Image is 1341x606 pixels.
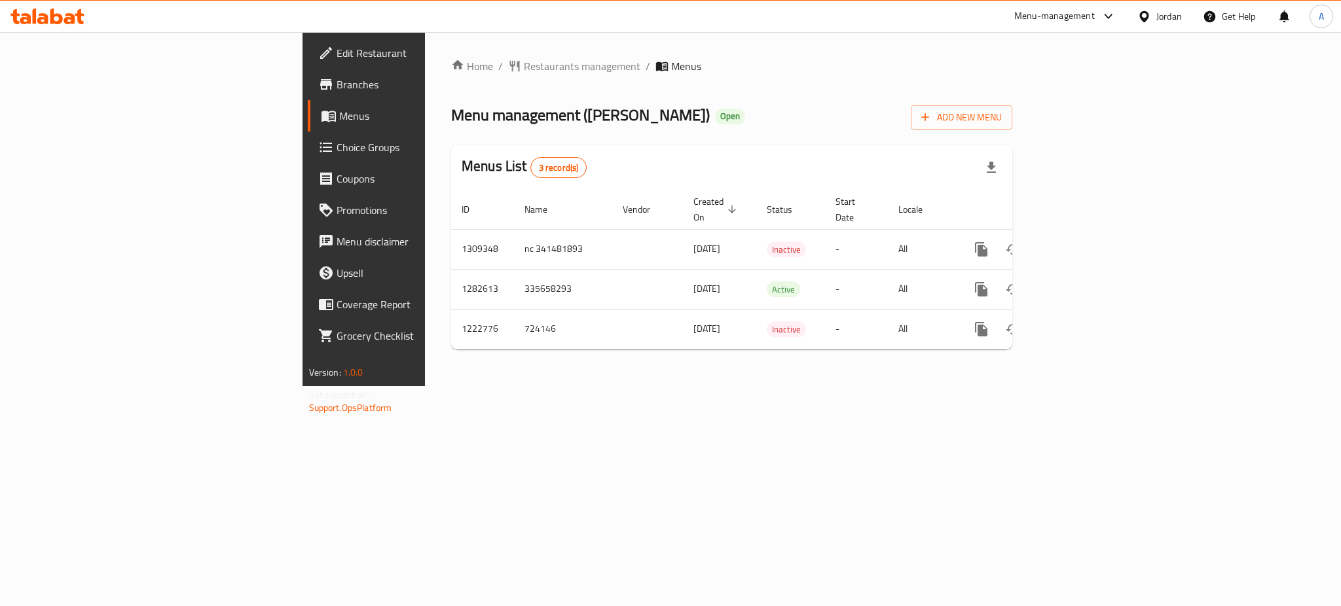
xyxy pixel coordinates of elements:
h2: Menus List [462,156,587,178]
span: Get support on: [309,386,369,403]
a: Menu disclaimer [308,226,526,257]
button: more [966,313,997,345]
a: Promotions [308,194,526,226]
span: Promotions [337,202,516,218]
span: [DATE] [693,240,720,257]
td: All [888,229,955,269]
span: Open [715,111,745,122]
td: 724146 [514,309,612,349]
span: Menu management ( [PERSON_NAME] ) [451,100,710,130]
th: Actions [955,190,1102,230]
span: [DATE] [693,320,720,337]
span: Restaurants management [524,58,640,74]
span: Menus [339,108,516,124]
span: Active [767,282,800,297]
span: Version: [309,364,341,381]
td: 335658293 [514,269,612,309]
div: Export file [976,152,1007,183]
span: 3 record(s) [531,162,587,174]
span: ID [462,202,487,217]
li: / [646,58,650,74]
span: Upsell [337,265,516,281]
button: Change Status [997,234,1029,265]
td: - [825,269,888,309]
td: All [888,269,955,309]
button: more [966,274,997,305]
span: Menus [671,58,701,74]
td: - [825,309,888,349]
span: Grocery Checklist [337,328,516,344]
span: Created On [693,194,741,225]
td: All [888,309,955,349]
button: more [966,234,997,265]
span: Choice Groups [337,139,516,155]
span: Branches [337,77,516,92]
span: Locale [898,202,940,217]
a: Edit Restaurant [308,37,526,69]
span: Inactive [767,242,806,257]
span: Vendor [623,202,667,217]
div: Open [715,109,745,124]
span: Name [524,202,564,217]
span: Start Date [836,194,872,225]
a: Support.OpsPlatform [309,399,392,416]
td: nc 341481893 [514,229,612,269]
div: Jordan [1156,9,1182,24]
a: Restaurants management [508,58,640,74]
span: Menu disclaimer [337,234,516,249]
button: Add New Menu [911,105,1012,130]
span: Edit Restaurant [337,45,516,61]
a: Coverage Report [308,289,526,320]
a: Upsell [308,257,526,289]
span: Inactive [767,322,806,337]
nav: breadcrumb [451,58,1012,74]
div: Total records count [530,157,587,178]
span: [DATE] [693,280,720,297]
span: Coverage Report [337,296,516,312]
span: Add New Menu [921,109,1002,126]
td: - [825,229,888,269]
table: enhanced table [451,190,1102,349]
div: Menu-management [1014,9,1095,24]
span: Coupons [337,171,516,187]
a: Branches [308,69,526,100]
span: A [1319,9,1324,24]
a: Grocery Checklist [308,320,526,351]
a: Menus [308,100,526,132]
span: 1.0.0 [343,364,363,381]
a: Coupons [308,163,526,194]
span: Status [767,202,809,217]
a: Choice Groups [308,132,526,163]
button: Change Status [997,313,1029,345]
